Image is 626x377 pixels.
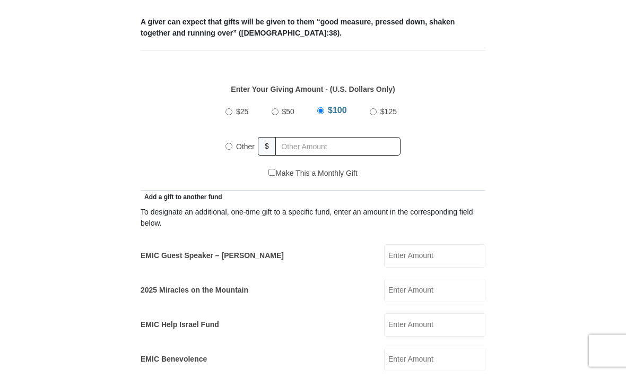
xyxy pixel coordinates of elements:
input: Enter Amount [384,316,485,340]
div: To designate an additional, one-time gift to a specific fund, enter an amount in the correspondin... [141,210,485,232]
span: $ [258,140,276,159]
span: $125 [380,110,397,119]
label: Make This a Monthly Gift [268,171,358,182]
label: EMIC Guest Speaker – [PERSON_NAME] [141,253,284,264]
span: $50 [282,110,294,119]
input: Other Amount [275,140,401,159]
b: A giver can expect that gifts will be given to them “good measure, pressed down, shaken together ... [141,21,455,40]
span: Other [236,145,255,154]
input: Enter Amount [384,351,485,374]
label: EMIC Help Israel Fund [141,322,219,333]
strong: Enter Your Giving Amount - (U.S. Dollars Only) [231,88,395,97]
input: Enter Amount [384,282,485,305]
label: 2025 Miracles on the Mountain [141,288,248,299]
input: Make This a Monthly Gift [268,172,275,179]
span: $25 [236,110,248,119]
span: Add a gift to another fund [141,196,222,204]
span: $100 [328,109,347,118]
label: EMIC Benevolence [141,357,207,368]
input: Enter Amount [384,247,485,271]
